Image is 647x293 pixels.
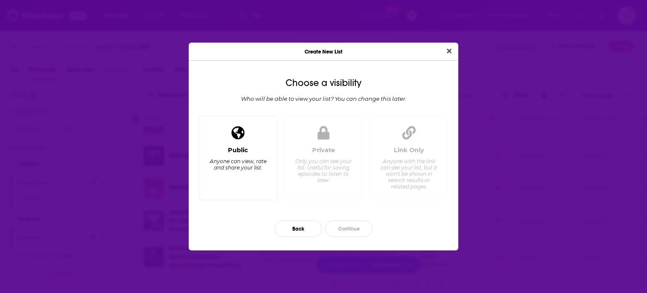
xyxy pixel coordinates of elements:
div: Anyone with the link can see your list, but it won't be shown in search results or related pages. [380,158,438,190]
div: Link Only [394,146,424,154]
div: Public [228,146,248,154]
div: Choose a visibility [195,78,452,89]
div: Anyone can view, rate and share your list. [209,158,267,171]
div: Create New List [189,43,458,61]
div: Only you can see your list. Useful for saving episodes to listen to later. [294,158,352,183]
div: Who will be able to view your list? You can change this later. [195,95,452,102]
div: Private [312,146,335,154]
button: Close [444,46,455,56]
button: Back [275,220,322,237]
button: Continue [325,220,372,237]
